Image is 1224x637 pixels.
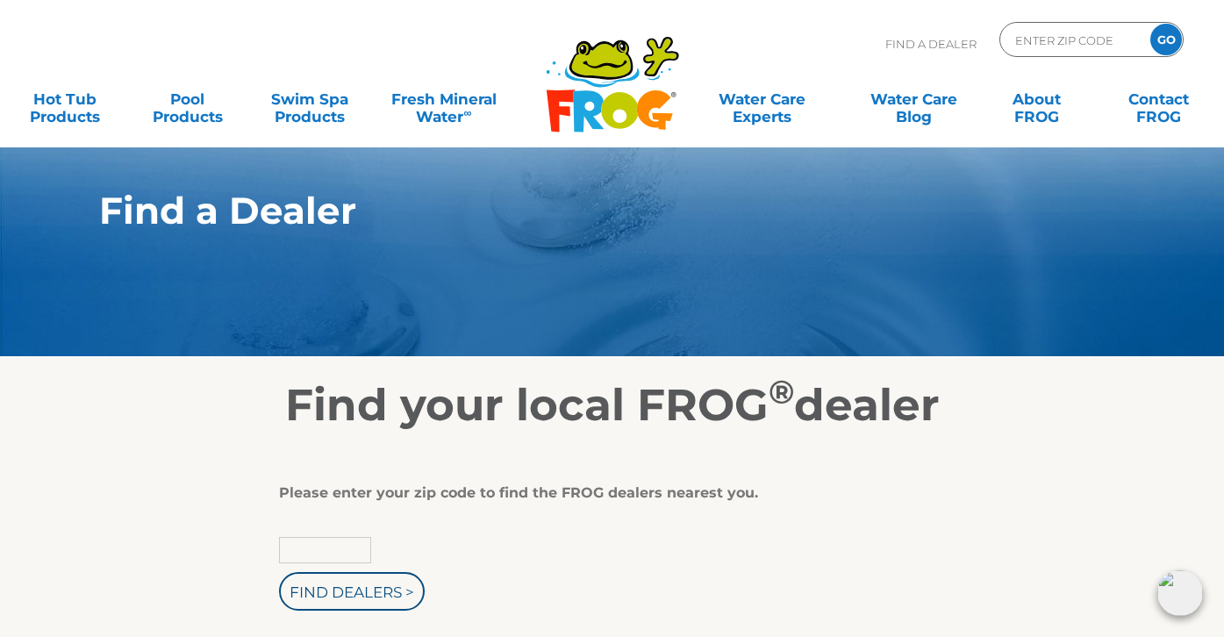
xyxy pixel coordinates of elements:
[769,372,794,412] sup: ®
[262,82,357,117] a: Swim SpaProducts
[885,22,977,66] p: Find A Dealer
[989,82,1084,117] a: AboutFROG
[1013,27,1132,53] input: Zip Code Form
[1112,82,1206,117] a: ContactFROG
[1150,24,1182,55] input: GO
[279,484,933,502] div: Please enter your zip code to find the FROG dealers nearest you.
[140,82,234,117] a: PoolProducts
[18,82,112,117] a: Hot TubProducts
[73,379,1152,432] h2: Find your local FROG dealer
[463,106,471,119] sup: ∞
[99,190,1044,232] h1: Find a Dealer
[867,82,962,117] a: Water CareBlog
[1157,570,1203,616] img: openIcon
[685,82,840,117] a: Water CareExperts
[279,572,425,611] input: Find Dealers >
[384,82,504,117] a: Fresh MineralWater∞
